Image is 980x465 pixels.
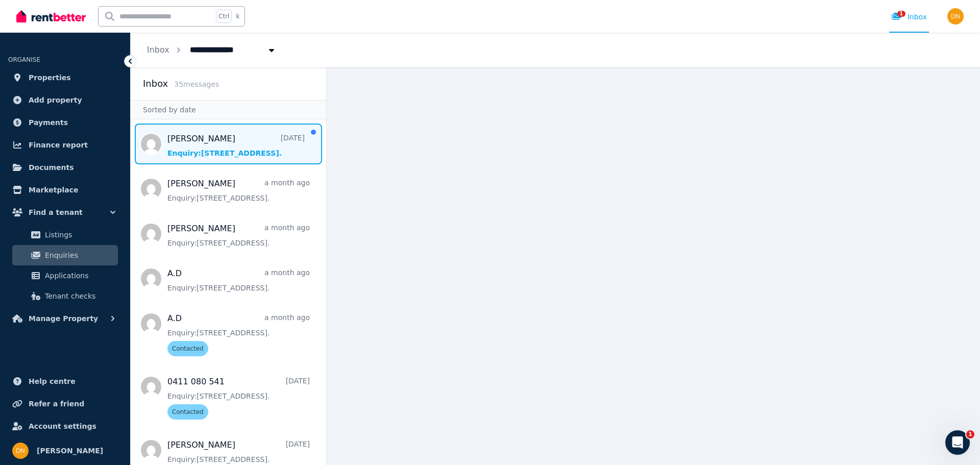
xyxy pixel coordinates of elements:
a: Help centre [8,371,122,391]
a: Tenant checks [12,286,118,306]
button: Manage Property [8,308,122,329]
img: Deepak Narang [947,8,964,25]
a: Documents [8,157,122,178]
a: Applications [12,265,118,286]
span: 1 [897,11,905,17]
a: Account settings [8,416,122,436]
a: Finance report [8,135,122,155]
span: 35 message s [174,80,219,88]
a: Listings [12,225,118,245]
span: Account settings [29,420,96,432]
span: ORGANISE [8,56,40,63]
span: Add property [29,94,82,106]
span: Finance report [29,139,88,151]
span: Help centre [29,375,76,387]
span: Ctrl [216,10,232,23]
nav: Message list [131,119,326,465]
span: Applications [45,270,114,282]
span: Payments [29,116,68,129]
span: Documents [29,161,74,174]
button: Find a tenant [8,202,122,223]
a: Properties [8,67,122,88]
iframe: Intercom live chat [945,430,970,455]
a: Marketplace [8,180,122,200]
span: Marketplace [29,184,78,196]
div: Sorted by date [131,100,326,119]
span: 1 [966,430,974,438]
a: Inbox [147,45,169,55]
a: Add property [8,90,122,110]
div: Inbox [891,12,927,22]
span: Find a tenant [29,206,83,218]
img: Deepak Narang [12,443,29,459]
a: 0411 080 541[DATE]Enquiry:[STREET_ADDRESS].Contacted [167,376,310,420]
a: A.Da month agoEnquiry:[STREET_ADDRESS].Contacted [167,312,310,356]
span: Enquiries [45,249,114,261]
a: Enquiries [12,245,118,265]
a: A.Da month agoEnquiry:[STREET_ADDRESS]. [167,267,310,293]
span: Refer a friend [29,398,84,410]
span: k [236,12,239,20]
nav: Breadcrumb [131,33,293,67]
span: Manage Property [29,312,98,325]
a: [PERSON_NAME][DATE]Enquiry:[STREET_ADDRESS]. [167,133,305,158]
h2: Inbox [143,77,168,91]
span: [PERSON_NAME] [37,445,103,457]
a: Refer a friend [8,394,122,414]
a: [PERSON_NAME]a month agoEnquiry:[STREET_ADDRESS]. [167,223,310,248]
span: Tenant checks [45,290,114,302]
span: Properties [29,71,71,84]
span: Listings [45,229,114,241]
img: RentBetter [16,9,86,24]
a: [PERSON_NAME]a month agoEnquiry:[STREET_ADDRESS]. [167,178,310,203]
a: Payments [8,112,122,133]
